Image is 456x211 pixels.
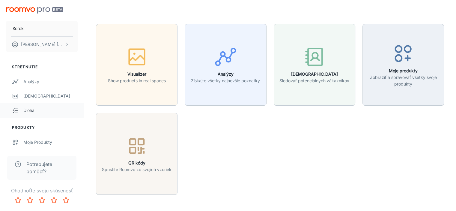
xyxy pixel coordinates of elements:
img: Roomvo PRO Beta [6,7,63,14]
p: Korok [13,25,24,32]
button: Korok [6,21,78,36]
span: Potrebujete pomôcť? [26,161,69,175]
p: Získajte všetky najnovšie poznatky [191,77,260,84]
div: Moje produkty [23,139,78,146]
div: Úloha [23,107,78,114]
p: Spustite Roomvo zo svojich vzoriek [102,166,171,173]
button: Rate 1 star [12,194,24,206]
h6: Analýzy [191,71,260,77]
a: AnalýzyZískajte všetky najnovšie poznatky [185,62,266,68]
button: AnalýzyZískajte všetky najnovšie poznatky [185,24,266,106]
button: Rate 2 star [24,194,36,206]
button: Rate 4 star [48,194,60,206]
p: Sledovať potenciálnych zákazníkov [279,77,349,84]
a: [DEMOGRAPHIC_DATA]Sledovať potenciálnych zákazníkov [274,62,355,68]
button: Rate 5 star [60,194,72,206]
button: Moje produktyZobraziť a spravovať všetky svoje produkty [362,24,444,106]
a: Moje produktyZobraziť a spravovať všetky svoje produkty [362,62,444,68]
a: QR kódySpustite Roomvo zo svojich vzoriek [96,150,177,156]
h6: [DEMOGRAPHIC_DATA] [279,71,349,77]
button: [PERSON_NAME] [PERSON_NAME] [6,37,78,52]
button: QR kódySpustite Roomvo zo svojich vzoriek [96,113,177,194]
h6: QR kódy [102,160,171,166]
p: Zobraziť a spravovať všetky svoje produkty [366,74,440,87]
div: Analýzy [23,78,78,85]
p: Show products in real spaces [108,77,166,84]
h6: Moje produkty [366,68,440,74]
button: Rate 3 star [36,194,48,206]
h6: Visualizer [108,71,166,77]
button: [DEMOGRAPHIC_DATA]Sledovať potenciálnych zákazníkov [274,24,355,106]
p: [PERSON_NAME] [PERSON_NAME] [21,41,63,48]
div: [DEMOGRAPHIC_DATA] [23,93,78,99]
p: Ohodnoťte svoju skúsenosť [5,187,79,194]
button: VisualizerShow products in real spaces [96,24,177,106]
